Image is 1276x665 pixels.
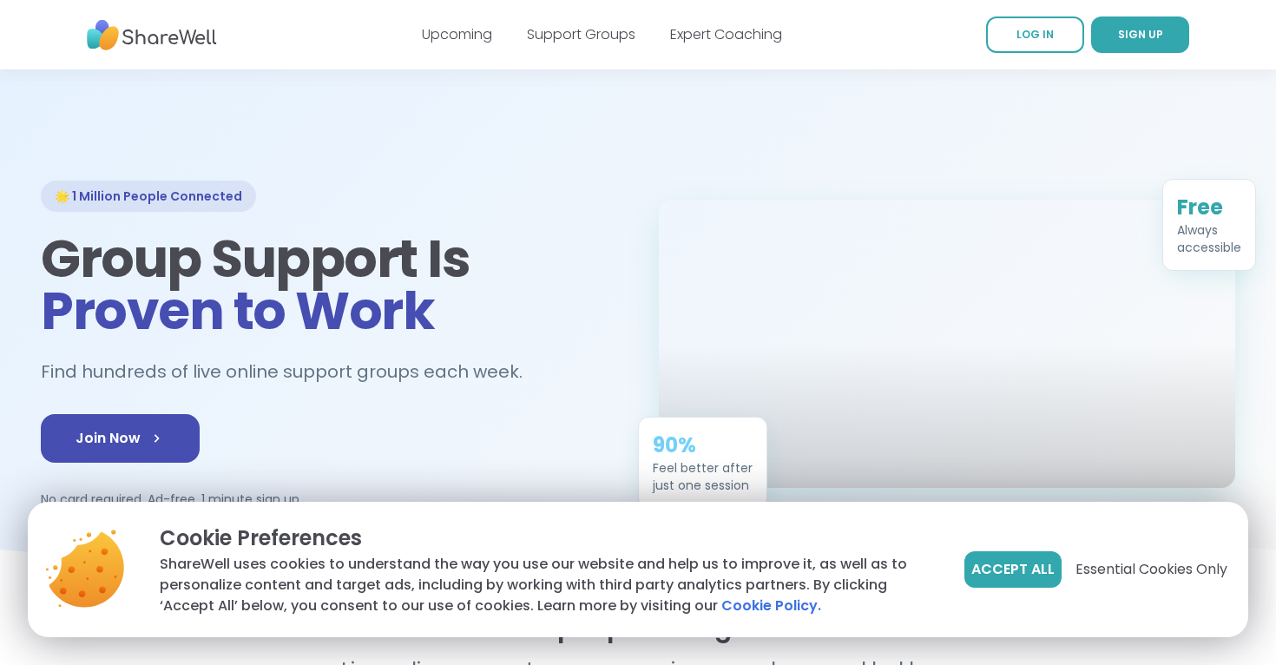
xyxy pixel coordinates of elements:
p: ShareWell uses cookies to understand the way you use our website and help us to improve it, as we... [160,554,937,616]
a: Upcoming [422,24,492,44]
h1: Group Support Is [41,233,617,337]
h2: Find hundreds of live online support groups each week. [41,358,541,386]
span: Proven to Work [41,274,434,347]
button: Accept All [964,551,1062,588]
a: Cookie Policy. [721,596,821,616]
h2: Find people who get it [41,612,1235,643]
span: Accept All [971,559,1055,580]
p: No card required. Ad-free. 1 minute sign up. [41,491,617,508]
a: Join Now [41,414,200,463]
div: Always accessible [1177,221,1241,256]
p: Cookie Preferences [160,523,937,554]
span: SIGN UP [1118,27,1163,42]
a: Expert Coaching [670,24,782,44]
span: Essential Cookies Only [1075,559,1227,580]
span: LOG IN [1016,27,1054,42]
span: Join Now [76,428,165,449]
img: ShareWell Nav Logo [87,11,217,59]
div: 🌟 1 Million People Connected [41,181,256,212]
a: LOG IN [986,16,1084,53]
div: 90% [653,431,753,459]
div: Feel better after just one session [653,459,753,494]
a: SIGN UP [1091,16,1189,53]
div: Free [1177,194,1241,221]
a: Support Groups [527,24,635,44]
